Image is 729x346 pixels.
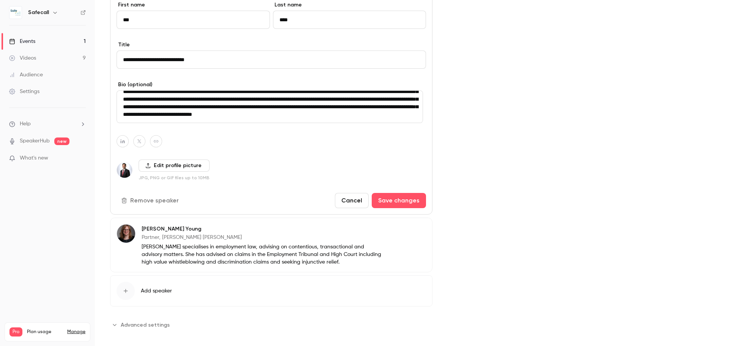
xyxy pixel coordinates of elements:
[28,9,49,16] h6: Safecall
[67,329,85,335] a: Manage
[142,234,383,241] p: Partner, [PERSON_NAME] [PERSON_NAME]
[117,163,132,178] img: Jim Vint
[9,88,39,95] div: Settings
[9,327,22,337] span: Pro
[139,175,210,181] p: JPG, PNG or GIF files up to 10MB
[142,243,383,266] p: [PERSON_NAME] specialises in employment law, advising on contentious, transactional and advisory ...
[9,71,43,79] div: Audience
[110,319,432,331] section: Advanced settings
[20,137,50,145] a: SpeakerHub
[117,41,426,49] label: Title
[77,155,86,162] iframe: Noticeable Trigger
[139,160,210,172] label: Edit profile picture
[54,137,69,145] span: new
[27,329,63,335] span: Plan usage
[20,120,31,128] span: Help
[273,1,426,9] label: Last name
[20,154,48,162] span: What's new
[117,193,185,208] button: Remove speaker
[110,319,174,331] button: Advanced settings
[9,54,36,62] div: Videos
[335,193,369,208] button: Cancel
[9,6,22,19] img: Safecall
[110,218,432,272] div: Christine Young[PERSON_NAME] YoungPartner, [PERSON_NAME] [PERSON_NAME][PERSON_NAME] specialises i...
[121,321,170,329] span: Advanced settings
[9,38,35,45] div: Events
[142,225,383,233] p: [PERSON_NAME] Young
[9,120,86,128] li: help-dropdown-opener
[117,224,135,243] img: Christine Young
[117,81,426,88] label: Bio (optional)
[372,193,426,208] button: Save changes
[141,287,172,295] span: Add speaker
[117,1,270,9] label: First name
[110,275,432,307] button: Add speaker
